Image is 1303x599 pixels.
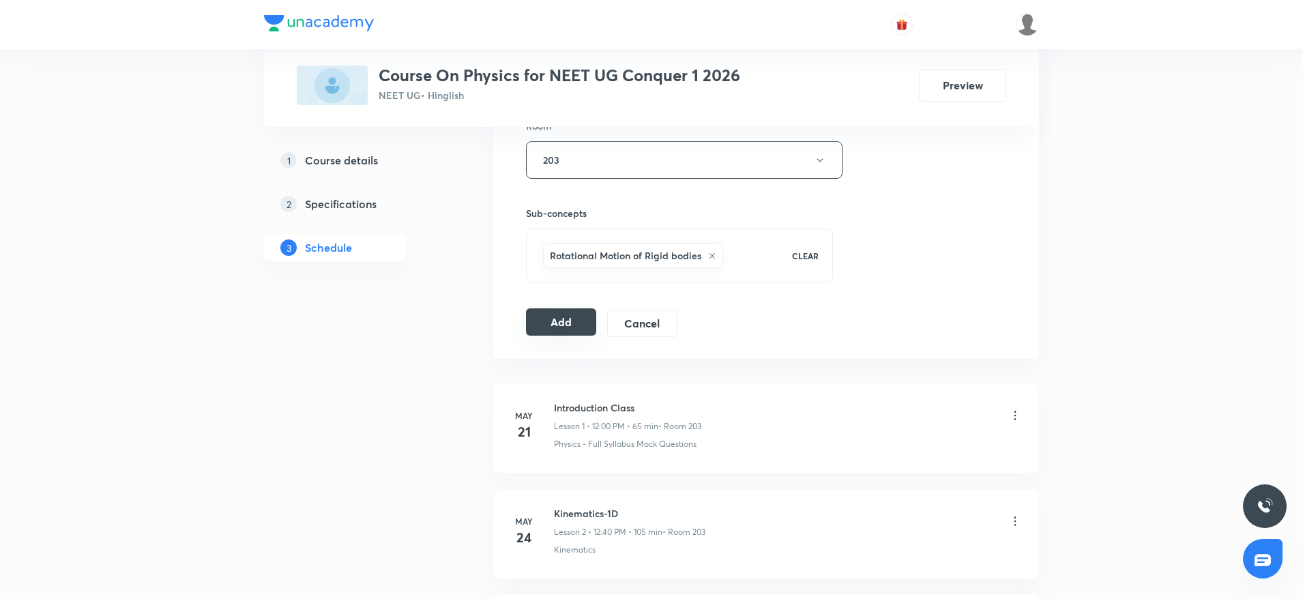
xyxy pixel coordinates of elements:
[554,400,701,415] h6: Introduction Class
[792,250,819,262] p: CLEAR
[510,422,538,442] h4: 21
[510,409,538,422] h6: May
[297,65,368,105] img: C2E68C54-3036-429E-9FC6-F0139E87DF06_plus.png
[280,196,297,212] p: 2
[305,239,352,256] h5: Schedule
[305,196,377,212] h5: Specifications
[554,526,662,538] p: Lesson 2 • 12:40 PM • 105 min
[554,438,697,450] p: Physics - Full Syllabus Mock Questions
[280,239,297,256] p: 3
[1257,498,1273,514] img: ttu
[607,310,677,337] button: Cancel
[305,152,378,169] h5: Course details
[526,308,596,336] button: Add
[550,248,701,263] h6: Rotational Motion of Rigid bodies
[658,420,701,433] p: • Room 203
[1016,13,1039,36] img: Ankit Porwal
[264,147,450,174] a: 1Course details
[919,69,1006,102] button: Preview
[510,515,538,527] h6: May
[526,141,843,179] button: 203
[662,526,705,538] p: • Room 203
[510,527,538,548] h4: 24
[379,88,740,102] p: NEET UG • Hinglish
[896,18,908,31] img: avatar
[554,506,705,521] h6: Kinematics-1D
[891,14,913,35] button: avatar
[264,15,374,35] a: Company Logo
[526,206,833,220] h6: Sub-concepts
[264,15,374,31] img: Company Logo
[554,544,596,556] p: Kinematics
[379,65,740,85] h3: Course On Physics for NEET UG Conquer 1 2026
[554,420,658,433] p: Lesson 1 • 12:00 PM • 65 min
[264,190,450,218] a: 2Specifications
[280,152,297,169] p: 1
